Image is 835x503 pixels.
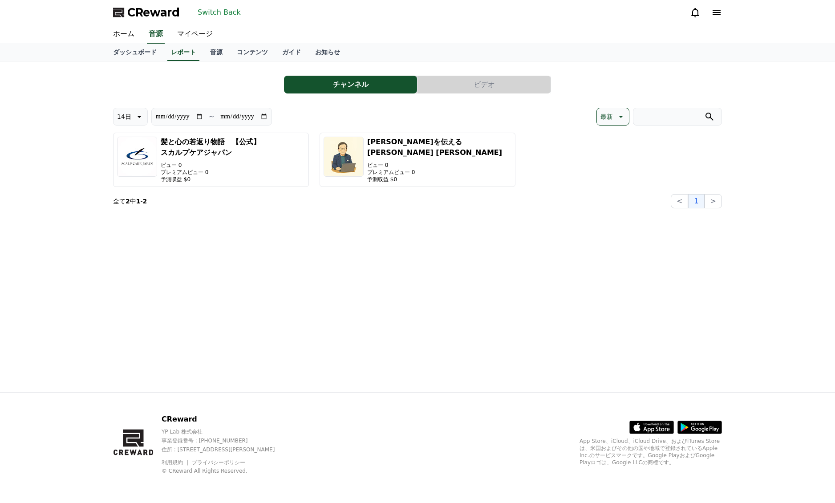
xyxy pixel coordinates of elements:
p: ~ [209,111,215,122]
button: < [671,194,688,208]
img: 真実を伝える 正直 真太郎 [324,137,364,177]
a: 音源 [147,25,165,44]
button: 14日 [113,108,148,126]
img: 髪と心の若返り物語 【公式】スカルプケアジャパン [117,137,157,177]
button: ビデオ [417,76,551,93]
p: ビュー 0 [161,162,305,169]
a: コンテンツ [230,44,275,61]
button: > [705,194,722,208]
a: 音源 [203,44,230,61]
p: 全て 中 - [113,197,147,206]
button: [PERSON_NAME]を伝える [PERSON_NAME] [PERSON_NAME] ビュー 0 プレミアムビュー 0 予測収益 $0 [320,133,515,187]
button: Switch Back [194,5,244,20]
button: 最新 [596,108,629,126]
p: 最新 [600,110,613,123]
a: マイページ [170,25,220,44]
p: プレミアムビュー 0 [161,169,305,176]
span: CReward [127,5,180,20]
button: 髪と心の若返り物語 【公式】スカルプケアジャパン ビュー 0 プレミアムビュー 0 予測収益 $0 [113,133,309,187]
p: 予測収益 $0 [367,176,511,183]
a: レポート [167,44,199,61]
p: CReward [162,414,290,425]
strong: 2 [143,198,147,205]
strong: 1 [136,198,141,205]
a: ダッシュボード [106,44,164,61]
p: 14日 [117,110,131,123]
p: ビュー 0 [367,162,511,169]
a: ホーム [106,25,142,44]
p: プレミアムビュー 0 [367,169,511,176]
button: チャンネル [284,76,417,93]
button: 1 [688,194,704,208]
a: CReward [113,5,180,20]
p: 予測収益 $0 [161,176,305,183]
a: 利用規約 [162,459,190,466]
p: App Store、iCloud、iCloud Drive、およびiTunes Storeは、米国およびその他の国や地域で登録されているApple Inc.のサービスマークです。Google P... [580,438,722,466]
a: ガイド [275,44,308,61]
p: YP Lab 株式会社 [162,428,290,435]
p: © CReward All Rights Reserved. [162,467,290,475]
a: お知らせ [308,44,347,61]
strong: 2 [126,198,130,205]
h3: 髪と心の若返り物語 【公式】スカルプケアジャパン [161,137,305,158]
p: 住所 : [STREET_ADDRESS][PERSON_NAME] [162,446,290,453]
a: プライバシーポリシー [192,459,245,466]
h3: [PERSON_NAME]を伝える [PERSON_NAME] [PERSON_NAME] [367,137,511,158]
p: 事業登録番号 : [PHONE_NUMBER] [162,437,290,444]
